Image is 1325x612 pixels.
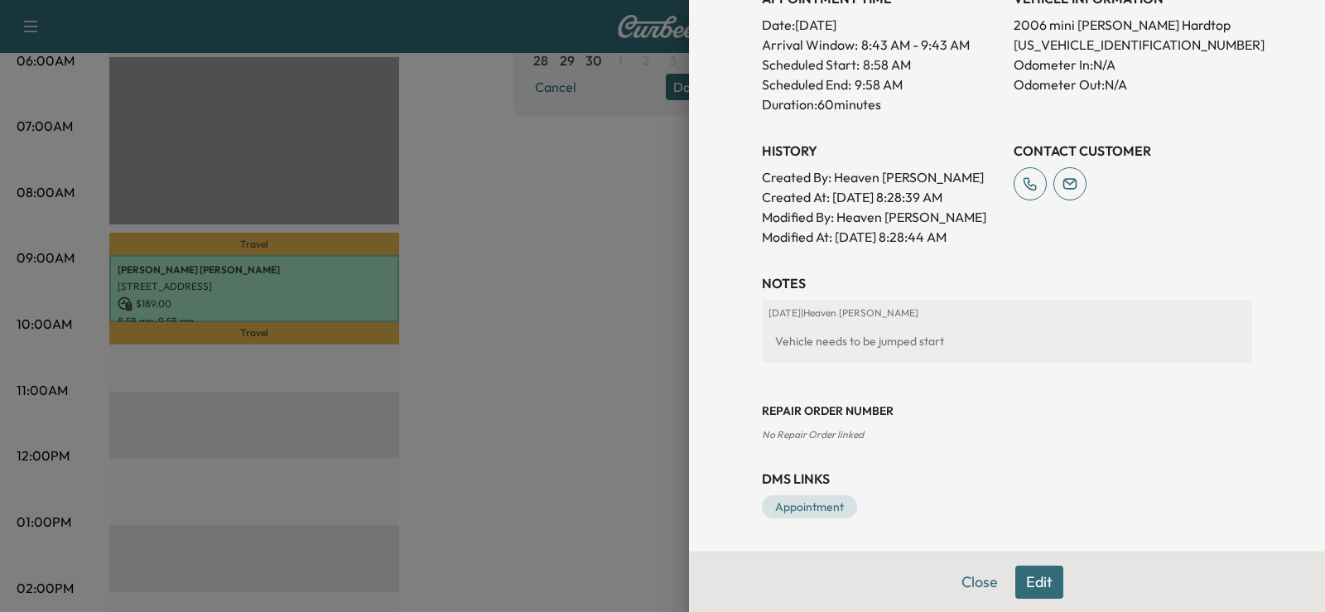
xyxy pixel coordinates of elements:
[1014,55,1252,75] p: Odometer In: N/A
[762,75,851,94] p: Scheduled End:
[762,469,1252,489] h3: DMS Links
[762,94,1000,114] p: Duration: 60 minutes
[768,326,1245,356] div: Vehicle needs to be jumped start
[1014,75,1252,94] p: Odometer Out: N/A
[1014,35,1252,55] p: [US_VEHICLE_IDENTIFICATION_NUMBER]
[762,227,1000,247] p: Modified At : [DATE] 8:28:44 AM
[762,55,860,75] p: Scheduled Start:
[762,141,1000,161] h3: History
[762,495,857,518] a: Appointment
[1014,141,1252,161] h3: CONTACT CUSTOMER
[762,428,864,441] span: No Repair Order linked
[768,306,1245,320] p: [DATE] | Heaven [PERSON_NAME]
[1014,15,1252,35] p: 2006 mini [PERSON_NAME] Hardtop
[762,35,1000,55] p: Arrival Window:
[951,566,1009,599] button: Close
[762,402,1252,419] h3: Repair Order number
[762,207,1000,227] p: Modified By : Heaven [PERSON_NAME]
[863,55,911,75] p: 8:58 AM
[855,75,903,94] p: 9:58 AM
[762,167,1000,187] p: Created By : Heaven [PERSON_NAME]
[762,15,1000,35] p: Date: [DATE]
[762,187,1000,207] p: Created At : [DATE] 8:28:39 AM
[861,35,970,55] span: 8:43 AM - 9:43 AM
[1015,566,1063,599] button: Edit
[762,273,1252,293] h3: NOTES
